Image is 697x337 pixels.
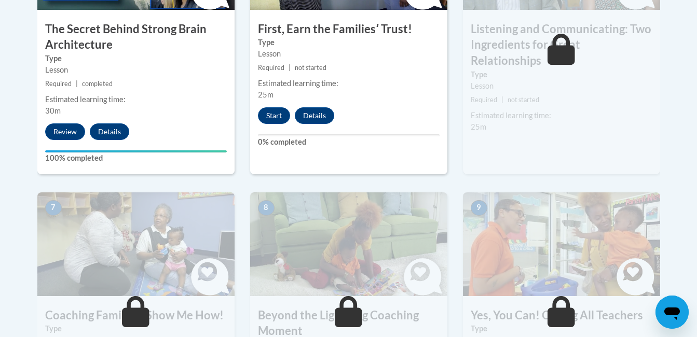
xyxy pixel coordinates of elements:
img: Course Image [37,192,235,296]
span: Required [45,80,72,88]
label: Type [258,37,440,48]
button: Review [45,123,85,140]
button: Details [90,123,129,140]
div: Lesson [471,80,652,92]
img: Course Image [250,192,447,296]
h3: The Secret Behind Strong Brain Architecture [37,21,235,53]
label: Type [45,53,227,64]
label: 100% completed [45,152,227,164]
span: Required [258,64,284,72]
span: 8 [258,200,275,216]
span: | [76,80,78,88]
span: 25m [258,90,274,99]
div: Estimated learning time: [258,78,440,89]
div: Your progress [45,150,227,152]
div: Estimated learning time: [471,110,652,121]
span: completed [82,80,113,88]
h3: Listening and Communicating: Two Ingredients for Great Relationships [463,21,660,69]
div: Estimated learning time: [45,94,227,105]
button: Start [258,107,290,124]
h3: Yes, You Can! Calling All Teachers [463,307,660,324]
label: 0% completed [258,136,440,148]
span: not started [508,96,539,104]
div: Lesson [258,48,440,60]
span: | [289,64,291,72]
label: Type [471,69,652,80]
span: not started [295,64,326,72]
label: Type [45,323,227,334]
span: 7 [45,200,62,216]
h3: Coaching Families? Show Me How! [37,307,235,324]
button: Details [295,107,334,124]
div: Lesson [45,64,227,76]
iframe: Button to launch messaging window [655,296,689,329]
span: Required [471,96,497,104]
h3: First, Earn the Familiesʹ Trust! [250,21,447,37]
label: Type [471,323,652,334]
span: 9 [471,200,487,216]
span: | [501,96,503,104]
span: 25m [471,122,486,131]
img: Course Image [463,192,660,296]
span: 30m [45,106,61,115]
